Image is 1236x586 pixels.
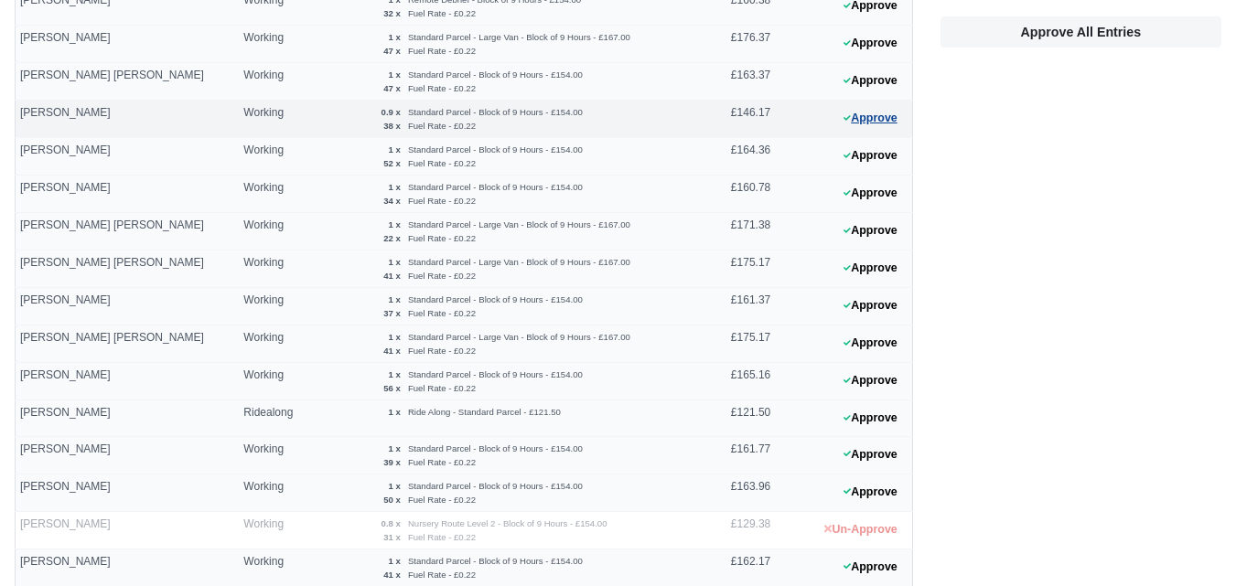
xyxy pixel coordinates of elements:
[16,511,240,549] td: [PERSON_NAME]
[239,176,306,213] td: Working
[833,554,908,581] button: Approve
[383,271,401,281] strong: 41 x
[389,144,401,154] strong: 1 x
[382,107,401,117] strong: 0.9 x
[408,158,476,168] small: Fuel Rate - £0.22
[383,8,401,18] strong: 32 x
[16,250,240,288] td: [PERSON_NAME] [PERSON_NAME]
[833,255,908,282] button: Approve
[694,26,776,63] td: £176.37
[408,532,476,542] small: Fuel Rate - £0.22
[408,107,583,117] small: Standard Parcel - Block of 9 Hours - £154.00
[833,368,908,394] button: Approve
[383,46,401,56] strong: 47 x
[833,143,908,169] button: Approve
[833,105,908,132] button: Approve
[389,69,401,80] strong: 1 x
[383,346,401,356] strong: 41 x
[389,294,401,304] strong: 1 x
[389,369,401,379] strong: 1 x
[408,144,583,154] small: Standard Parcel - Block of 9 Hours - £154.00
[408,233,476,243] small: Fuel Rate - £0.22
[408,308,476,318] small: Fuel Rate - £0.22
[408,69,583,80] small: Standard Parcel - Block of 9 Hours - £154.00
[694,511,776,549] td: £129.38
[383,495,401,505] strong: 50 x
[694,474,776,511] td: £163.96
[833,442,908,468] button: Approve
[239,474,306,511] td: Working
[383,570,401,580] strong: 41 x
[16,400,240,437] td: [PERSON_NAME]
[1145,498,1236,586] div: Chat Widget
[408,346,476,356] small: Fuel Rate - £0.22
[383,308,401,318] strong: 37 x
[694,400,776,437] td: £121.50
[239,325,306,363] td: Working
[239,101,306,138] td: Working
[408,121,476,131] small: Fuel Rate - £0.22
[408,8,476,18] small: Fuel Rate - £0.22
[694,549,776,586] td: £162.17
[940,16,1221,48] button: Approve All Entries
[408,369,583,379] small: Standard Parcel - Block of 9 Hours - £154.00
[694,325,776,363] td: £175.17
[16,138,240,176] td: [PERSON_NAME]
[694,213,776,250] td: £171.38
[833,68,908,94] button: Approve
[383,196,401,206] strong: 34 x
[239,436,306,474] td: Working
[16,63,240,101] td: [PERSON_NAME] [PERSON_NAME]
[389,32,401,42] strong: 1 x
[408,83,476,93] small: Fuel Rate - £0.22
[383,532,401,542] strong: 31 x
[239,363,306,400] td: Working
[239,400,306,437] td: Ridealong
[239,63,306,101] td: Working
[833,479,908,506] button: Approve
[389,407,401,417] strong: 1 x
[694,101,776,138] td: £146.17
[408,271,476,281] small: Fuel Rate - £0.22
[814,517,907,543] button: Un-Approve
[16,325,240,363] td: [PERSON_NAME] [PERSON_NAME]
[694,176,776,213] td: £160.78
[383,158,401,168] strong: 52 x
[408,481,583,491] small: Standard Parcel - Block of 9 Hours - £154.00
[408,383,476,393] small: Fuel Rate - £0.22
[694,288,776,325] td: £161.37
[16,549,240,586] td: [PERSON_NAME]
[239,213,306,250] td: Working
[694,63,776,101] td: £163.37
[408,294,583,304] small: Standard Parcel - Block of 9 Hours - £154.00
[833,330,908,357] button: Approve
[383,233,401,243] strong: 22 x
[694,436,776,474] td: £161.77
[239,26,306,63] td: Working
[383,383,401,393] strong: 56 x
[833,293,908,319] button: Approve
[383,457,401,467] strong: 39 x
[408,457,476,467] small: Fuel Rate - £0.22
[833,30,908,57] button: Approve
[16,363,240,400] td: [PERSON_NAME]
[239,288,306,325] td: Working
[408,495,476,505] small: Fuel Rate - £0.22
[389,182,401,192] strong: 1 x
[383,121,401,131] strong: 38 x
[408,32,630,42] small: Standard Parcel - Large Van - Block of 9 Hours - £167.00
[694,363,776,400] td: £165.16
[239,250,306,288] td: Working
[239,511,306,549] td: Working
[389,443,401,453] strong: 1 x
[16,436,240,474] td: [PERSON_NAME]
[382,518,401,528] strong: 0.8 x
[16,288,240,325] td: [PERSON_NAME]
[389,332,401,342] strong: 1 x
[16,474,240,511] td: [PERSON_NAME]
[389,219,401,229] strong: 1 x
[16,26,240,63] td: [PERSON_NAME]
[408,46,476,56] small: Fuel Rate - £0.22
[408,196,476,206] small: Fuel Rate - £0.22
[408,407,561,417] small: Ride Along - Standard Parcel - £121.50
